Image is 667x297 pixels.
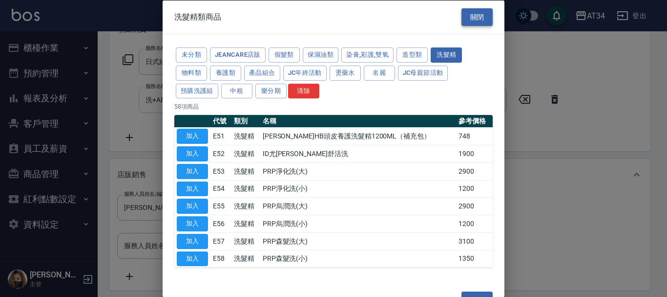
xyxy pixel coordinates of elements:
td: 1200 [456,180,493,198]
th: 參考價格 [456,115,493,128]
button: 燙藥水 [330,65,361,80]
button: 染膏,彩護,雙氧 [341,47,394,63]
button: 洗髮精 [431,47,462,63]
th: 類別 [231,115,260,128]
td: 洗髮精 [231,162,260,180]
button: JC年終活動 [283,65,327,80]
th: 代號 [210,115,231,128]
td: ID尤[PERSON_NAME]舒活洗 [260,145,457,162]
td: PRP森髮洗(大) [260,232,457,250]
td: 748 [456,127,493,145]
td: 洗髮精 [231,197,260,215]
td: PRP烏潤洗(大) [260,197,457,215]
th: 名稱 [260,115,457,128]
td: 2900 [456,197,493,215]
td: E54 [210,180,231,198]
td: 洗髮精 [231,250,260,268]
button: 名麗 [364,65,395,80]
button: JC母親節活動 [398,65,448,80]
button: 樂分期 [255,83,287,98]
td: PRP淨化洗(大) [260,162,457,180]
td: PRP烏潤洗(小) [260,215,457,232]
td: 洗髮精 [231,180,260,198]
td: 3100 [456,232,493,250]
button: 清除 [288,83,319,98]
button: 加入 [177,251,208,266]
button: 物料類 [176,65,207,80]
button: 保濕油類 [303,47,339,63]
td: E57 [210,232,231,250]
td: E56 [210,215,231,232]
button: 造型類 [396,47,428,63]
td: 1200 [456,215,493,232]
button: 未分類 [176,47,207,63]
button: 養護類 [210,65,241,80]
td: PRP森髮洗(小) [260,250,457,268]
td: 洗髮精 [231,215,260,232]
button: 加入 [177,163,208,179]
button: 預購洗護組 [176,83,218,98]
button: 加入 [177,181,208,196]
button: 產品組合 [244,65,280,80]
button: 加入 [177,129,208,144]
button: 加入 [177,199,208,214]
td: E58 [210,250,231,268]
button: 加入 [177,146,208,161]
button: 加入 [177,216,208,231]
td: [PERSON_NAME]HB頭皮養護洗髮精1200ML（補充包） [260,127,457,145]
button: 中租 [221,83,252,98]
button: 加入 [177,233,208,249]
span: 洗髮精類商品 [174,12,221,22]
td: 洗髮精 [231,232,260,250]
td: 洗髮精 [231,127,260,145]
button: JeanCare店販 [210,47,266,63]
p: 58 項商品 [174,102,493,111]
button: 關閉 [461,8,493,26]
td: E52 [210,145,231,162]
td: PRP淨化洗(小) [260,180,457,198]
td: E55 [210,197,231,215]
td: 2900 [456,162,493,180]
td: 洗髮精 [231,145,260,162]
td: 1350 [456,250,493,268]
td: 1900 [456,145,493,162]
td: E53 [210,162,231,180]
td: E51 [210,127,231,145]
button: 假髮類 [269,47,300,63]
